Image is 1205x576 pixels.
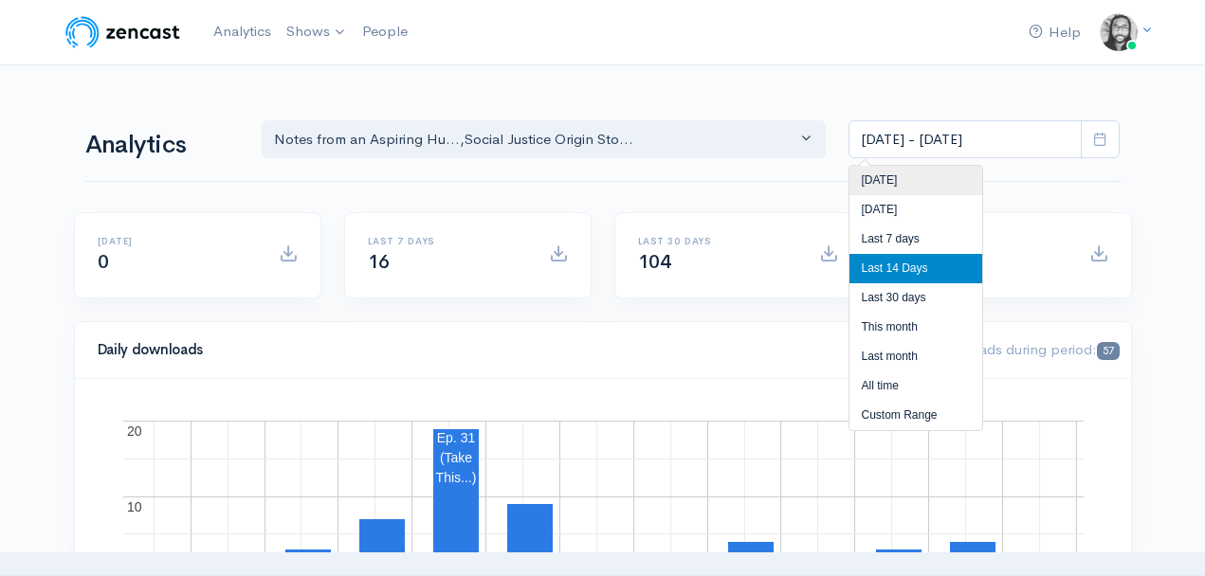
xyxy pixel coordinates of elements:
input: analytics date range selector [849,120,1082,159]
li: Last 30 days [849,283,982,313]
a: People [355,11,415,52]
text: 10 [127,499,142,514]
h6: Last 7 days [368,236,526,246]
span: 57 [1097,342,1119,360]
span: 104 [638,250,671,274]
img: ZenCast Logo [63,13,183,51]
li: This month [849,313,982,342]
li: Last month [849,342,982,371]
text: 20 [127,423,142,439]
span: Downloads during period: [928,340,1119,358]
h6: Last 30 days [638,236,796,246]
a: Analytics [206,11,279,52]
button: Notes from an Aspiring Hu..., Social Justice Origin Sto... [262,120,827,159]
h1: Analytics [85,132,239,159]
li: [DATE] [849,166,982,195]
h4: Daily downloads [98,342,906,358]
li: Last 7 days [849,225,982,254]
li: Last 14 Days [849,254,982,283]
a: Shows [279,11,355,53]
img: ... [1100,13,1138,51]
h6: [DATE] [98,236,256,246]
span: 16 [368,250,390,274]
div: Notes from an Aspiring Hu... , Social Justice Origin Sto... [274,129,797,151]
text: Ep. 31 [436,430,475,445]
a: Help [1021,12,1088,53]
h6: All time [908,236,1067,246]
text: This...) [435,470,476,485]
li: Custom Range [849,401,982,430]
span: 0 [98,250,109,274]
li: [DATE] [849,195,982,225]
li: All time [849,371,982,401]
